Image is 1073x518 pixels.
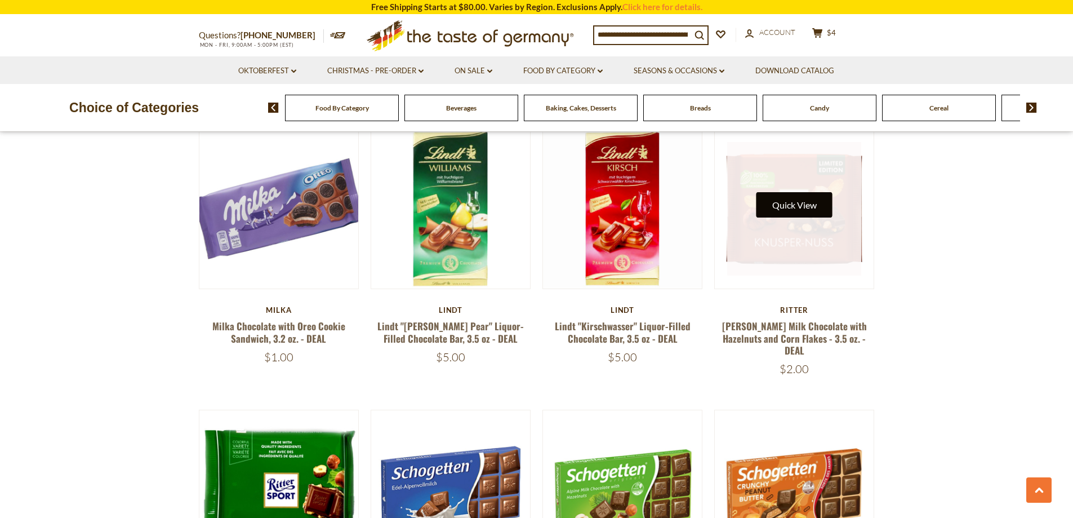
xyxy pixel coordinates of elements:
[555,319,691,345] a: Lindt "Kirschwasser" Liquor-Filled Chocolate Bar, 3.5 oz - DEAL
[315,104,369,112] a: Food By Category
[268,103,279,113] img: previous arrow
[371,306,531,315] div: Lindt
[371,129,531,289] img: Lindt "Williams Pear" Liquor-Filled Chocolate Bar, 3.5 oz - DEAL
[264,350,293,364] span: $1.00
[212,319,345,345] a: Milka Chocolate with Oreo Cookie Sandwich, 3.2 oz. - DEAL
[756,192,832,218] button: Quick View
[715,129,874,289] img: Ritter Milk Chocolate with Hazelnuts and Corn Flakes - 3.5 oz. - DEAL
[755,65,834,77] a: Download Catalog
[199,129,359,289] img: Milka Chocolate with Oreo Cookie Sandwich, 3.2 oz. - DEAL
[199,306,359,315] div: Milka
[199,42,295,48] span: MON - FRI, 9:00AM - 5:00PM (EST)
[722,319,867,357] a: [PERSON_NAME] Milk Chocolate with Hazelnuts and Corn Flakes - 3.5 oz. - DEAL
[377,319,524,345] a: Lindt "[PERSON_NAME] Pear" Liquor-Filled Chocolate Bar, 3.5 oz - DEAL
[780,362,809,376] span: $2.00
[546,104,616,112] a: Baking, Cakes, Desserts
[714,306,875,315] div: Ritter
[523,65,603,77] a: Food By Category
[327,65,424,77] a: Christmas - PRE-ORDER
[543,129,702,289] img: Lindt "Kirschwasser" Liquor-Filled Chocolate Bar, 3.5 oz - DEAL
[759,28,795,37] span: Account
[542,306,703,315] div: Lindt
[690,104,711,112] a: Breads
[1026,103,1037,113] img: next arrow
[238,65,296,77] a: Oktoberfest
[199,28,324,43] p: Questions?
[455,65,492,77] a: On Sale
[622,2,702,12] a: Click here for details.
[827,28,836,37] span: $4
[608,350,637,364] span: $5.00
[634,65,724,77] a: Seasons & Occasions
[241,30,315,40] a: [PHONE_NUMBER]
[929,104,949,112] a: Cereal
[436,350,465,364] span: $5.00
[446,104,477,112] a: Beverages
[745,26,795,39] a: Account
[810,104,829,112] a: Candy
[807,28,841,42] button: $4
